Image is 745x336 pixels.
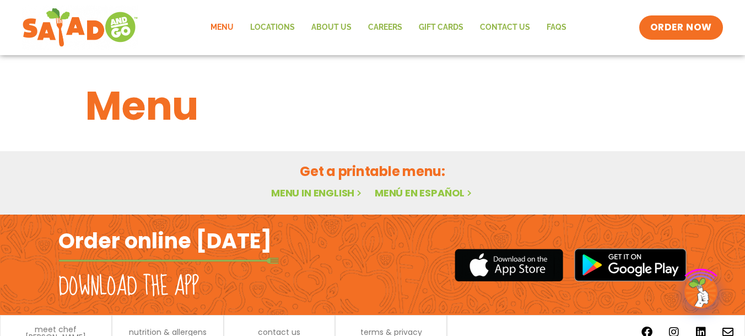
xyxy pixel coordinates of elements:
a: FAQs [538,15,575,40]
h2: Order online [DATE] [58,227,272,254]
h2: Get a printable menu: [85,162,660,181]
a: Locations [242,15,303,40]
a: Menu [202,15,242,40]
img: fork [58,258,279,264]
h2: Download the app [58,271,199,302]
a: Menu in English [271,186,364,200]
nav: Menu [202,15,575,40]
span: ORDER NOW [650,21,712,34]
a: ORDER NOW [639,15,723,40]
a: terms & privacy [360,328,422,336]
a: nutrition & allergens [129,328,207,336]
a: contact us [258,328,300,336]
a: About Us [303,15,360,40]
img: appstore [455,247,563,283]
img: new-SAG-logo-768×292 [22,6,138,50]
a: GIFT CARDS [411,15,472,40]
img: google_play [574,248,687,281]
a: Contact Us [472,15,538,40]
a: Menú en español [375,186,474,200]
a: Careers [360,15,411,40]
h1: Menu [85,76,660,136]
